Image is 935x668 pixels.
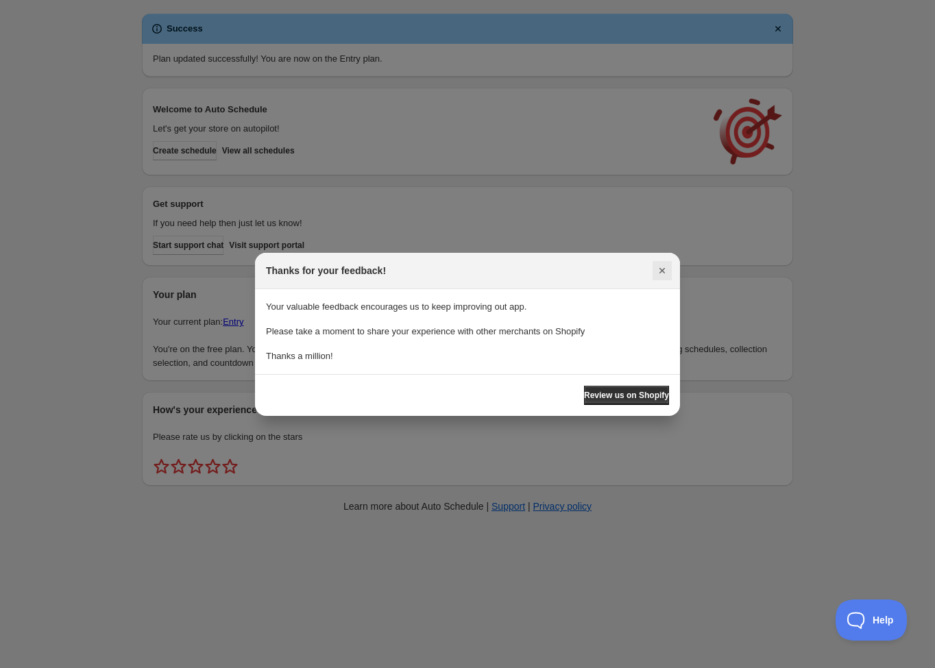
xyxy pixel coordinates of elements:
[266,325,669,338] p: Please take a moment to share your experience with other merchants on Shopify
[266,349,669,363] p: Thanks a million!
[836,599,908,641] iframe: Toggle Customer Support
[584,390,669,401] span: Review us on Shopify
[266,264,386,277] h2: Thanks for your feedback!
[266,300,669,314] p: Your valuable feedback encourages us to keep improving out app.
[653,261,672,280] button: Close
[584,386,669,405] button: Review us on Shopify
